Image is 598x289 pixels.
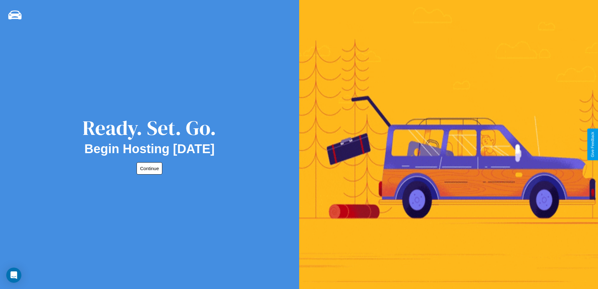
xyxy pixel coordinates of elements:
div: Ready. Set. Go. [83,114,216,142]
h2: Begin Hosting [DATE] [84,142,215,156]
div: Open Intercom Messenger [6,268,21,283]
button: Continue [137,162,162,175]
div: Give Feedback [590,132,595,157]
